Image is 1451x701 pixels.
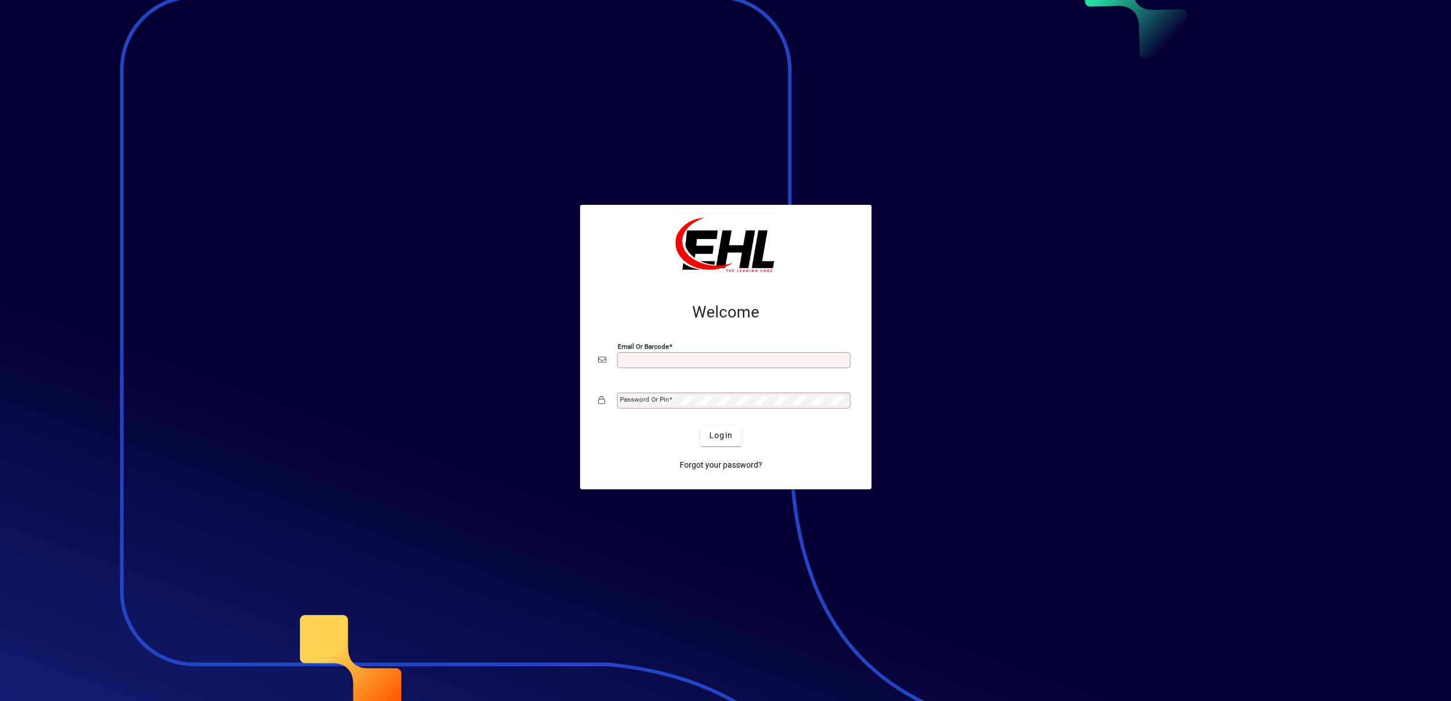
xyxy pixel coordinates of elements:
mat-label: Email or Barcode [618,342,669,350]
a: Forgot your password? [675,455,767,476]
h2: Welcome [598,303,853,322]
span: Login [709,430,733,442]
mat-label: Password or Pin [620,395,669,403]
span: Forgot your password? [680,459,762,471]
button: Login [700,426,742,446]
